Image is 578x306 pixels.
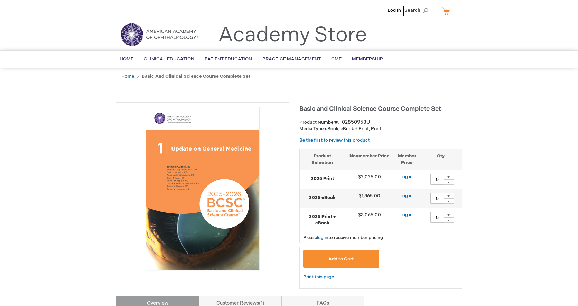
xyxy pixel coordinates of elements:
a: Log In [388,8,401,13]
th: Qty [420,149,462,170]
th: Member Price [394,149,420,170]
strong: Product Number [299,119,339,125]
input: Qty [430,174,444,185]
span: Search [404,3,431,17]
a: Print this page [303,273,334,281]
th: Product Selection [300,149,345,170]
a: log in [317,235,328,240]
a: log in [401,212,413,218]
td: $2,025.00 [345,170,394,189]
div: + [444,193,454,199]
p: eBook, eBook + Print, Print [299,126,462,132]
div: + [444,174,454,180]
span: Membership [352,56,383,62]
strong: Media Type: [299,126,325,132]
span: Home [120,56,133,62]
div: - [444,179,454,185]
strong: 2025 Print + eBook [303,213,341,226]
td: $3,065.00 [345,208,394,232]
span: Practice Management [262,56,321,62]
span: Patient Education [205,56,252,62]
span: Clinical Education [144,56,194,62]
div: 02850953U [342,119,370,126]
img: Basic and Clinical Science Course Complete Set [120,106,285,271]
a: Home [121,74,134,79]
strong: Basic and Clinical Science Course Complete Set [142,74,250,79]
span: Basic and Clinical Science Course Complete Set [299,105,441,113]
button: Add to Cart [303,250,379,268]
span: 1 [259,300,264,306]
span: Please to receive member pricing [303,235,383,240]
input: Qty [430,212,444,223]
strong: 2025 eBook [303,194,341,201]
a: log in [401,193,413,199]
div: - [444,198,454,204]
a: Academy Store [218,23,367,48]
div: + [444,212,454,218]
span: Add to Cart [328,256,354,262]
strong: 2025 Print [303,175,341,182]
div: - [444,217,454,223]
a: log in [401,174,413,180]
td: $1,865.00 [345,189,394,208]
th: Nonmember Price [345,149,394,170]
span: CME [331,56,342,62]
a: Be the first to review this product [299,137,370,143]
input: Qty [430,193,444,204]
